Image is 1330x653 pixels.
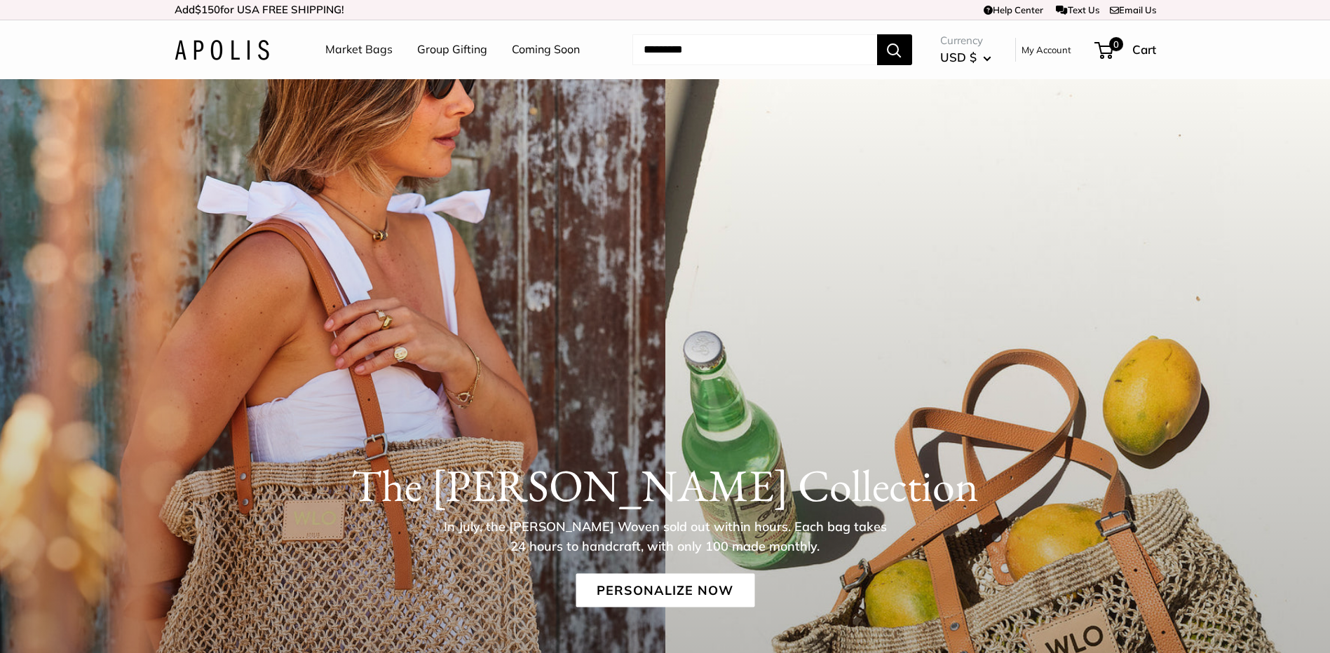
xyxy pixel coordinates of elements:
span: Currency [940,31,991,50]
p: In July, the [PERSON_NAME] Woven sold out within hours. Each bag takes 24 hours to handcraft, wit... [437,516,893,556]
a: My Account [1022,41,1071,58]
button: USD $ [940,46,991,69]
a: 0 Cart [1096,39,1156,61]
span: USD $ [940,50,977,64]
input: Search... [632,34,877,65]
a: Group Gifting [417,39,487,60]
a: Market Bags [325,39,393,60]
span: Cart [1132,42,1156,57]
span: $150 [195,3,220,16]
a: Email Us [1110,4,1156,15]
img: Apolis [175,40,269,60]
span: 0 [1108,37,1122,51]
a: Help Center [984,4,1043,15]
a: Personalize Now [576,573,754,607]
h1: The [PERSON_NAME] Collection [175,458,1156,511]
button: Search [877,34,912,65]
a: Coming Soon [512,39,580,60]
a: Text Us [1056,4,1099,15]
